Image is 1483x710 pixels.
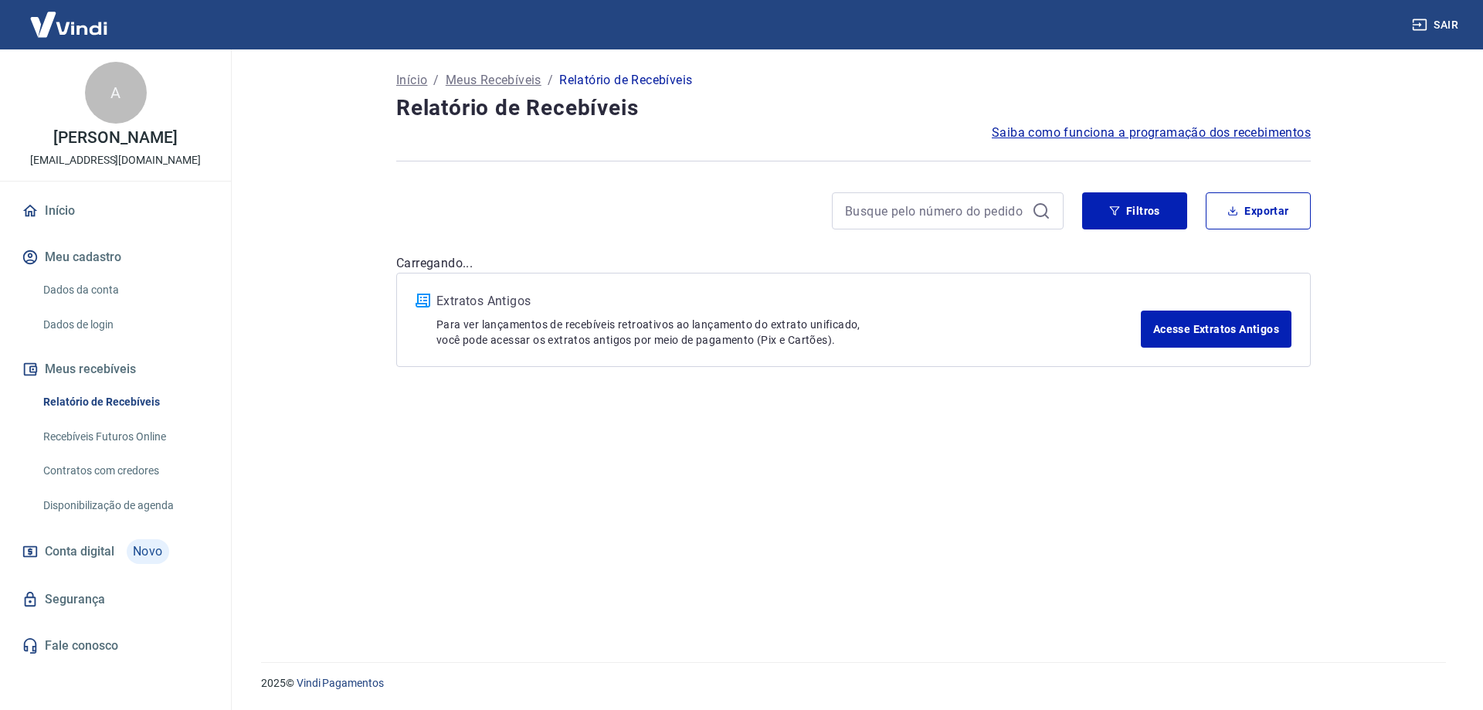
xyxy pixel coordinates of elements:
[85,62,147,124] div: A
[19,240,212,274] button: Meu cadastro
[1409,11,1464,39] button: Sair
[19,583,212,617] a: Segurança
[261,675,1446,691] p: 2025 ©
[37,455,212,487] a: Contratos com credores
[436,317,1141,348] p: Para ver lançamentos de recebíveis retroativos ao lançamento do extrato unificado, você pode aces...
[19,533,212,570] a: Conta digitalNovo
[433,71,439,90] p: /
[548,71,553,90] p: /
[127,539,169,564] span: Novo
[1082,192,1187,229] button: Filtros
[559,71,692,90] p: Relatório de Recebíveis
[1206,192,1311,229] button: Exportar
[845,199,1026,223] input: Busque pelo número do pedido
[53,130,177,146] p: [PERSON_NAME]
[37,421,212,453] a: Recebíveis Futuros Online
[30,152,201,168] p: [EMAIL_ADDRESS][DOMAIN_NAME]
[37,309,212,341] a: Dados de login
[416,294,430,307] img: ícone
[436,292,1141,311] p: Extratos Antigos
[396,254,1311,273] p: Carregando...
[37,490,212,521] a: Disponibilização de agenda
[992,124,1311,142] a: Saiba como funciona a programação dos recebimentos
[45,541,114,562] span: Conta digital
[37,274,212,306] a: Dados da conta
[19,194,212,228] a: Início
[19,352,212,386] button: Meus recebíveis
[1141,311,1291,348] a: Acesse Extratos Antigos
[37,386,212,418] a: Relatório de Recebíveis
[19,629,212,663] a: Fale conosco
[396,71,427,90] a: Início
[297,677,384,689] a: Vindi Pagamentos
[446,71,541,90] a: Meus Recebíveis
[19,1,119,48] img: Vindi
[396,93,1311,124] h4: Relatório de Recebíveis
